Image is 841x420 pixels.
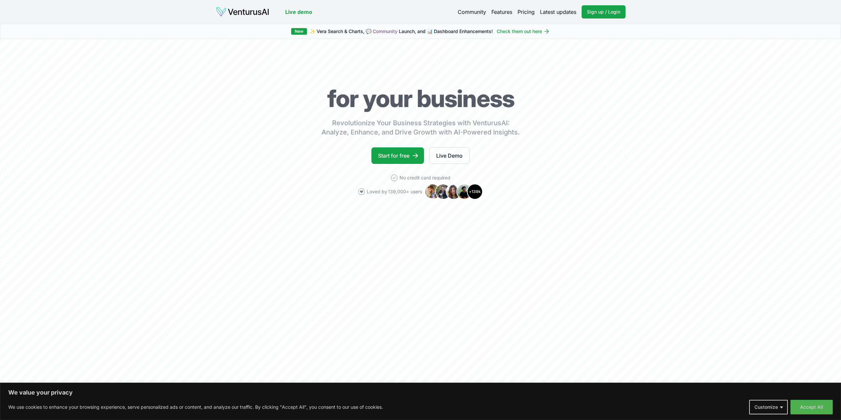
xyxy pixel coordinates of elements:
p: We use cookies to enhance your browsing experience, serve personalized ads or content, and analyz... [8,403,383,411]
img: Avatar 2 [435,184,451,200]
a: Features [491,8,512,16]
a: Community [373,28,398,34]
img: Avatar 4 [456,184,472,200]
button: Customize [749,400,788,414]
img: Avatar 1 [425,184,440,200]
a: Check them out here [497,28,550,35]
p: We value your privacy [8,389,833,397]
a: Sign up / Login [582,5,626,19]
a: Start for free [371,147,424,164]
button: Accept All [790,400,833,414]
span: Sign up / Login [587,9,620,15]
span: ✨ Vera Search & Charts, 💬 Launch, and 📊 Dashboard Enhancements! [310,28,493,35]
a: Latest updates [540,8,576,16]
a: Live demo [285,8,312,16]
div: New [291,28,307,35]
a: Pricing [517,8,535,16]
a: Live Demo [429,147,470,164]
a: Community [458,8,486,16]
img: logo [216,7,269,17]
img: Avatar 3 [446,184,462,200]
